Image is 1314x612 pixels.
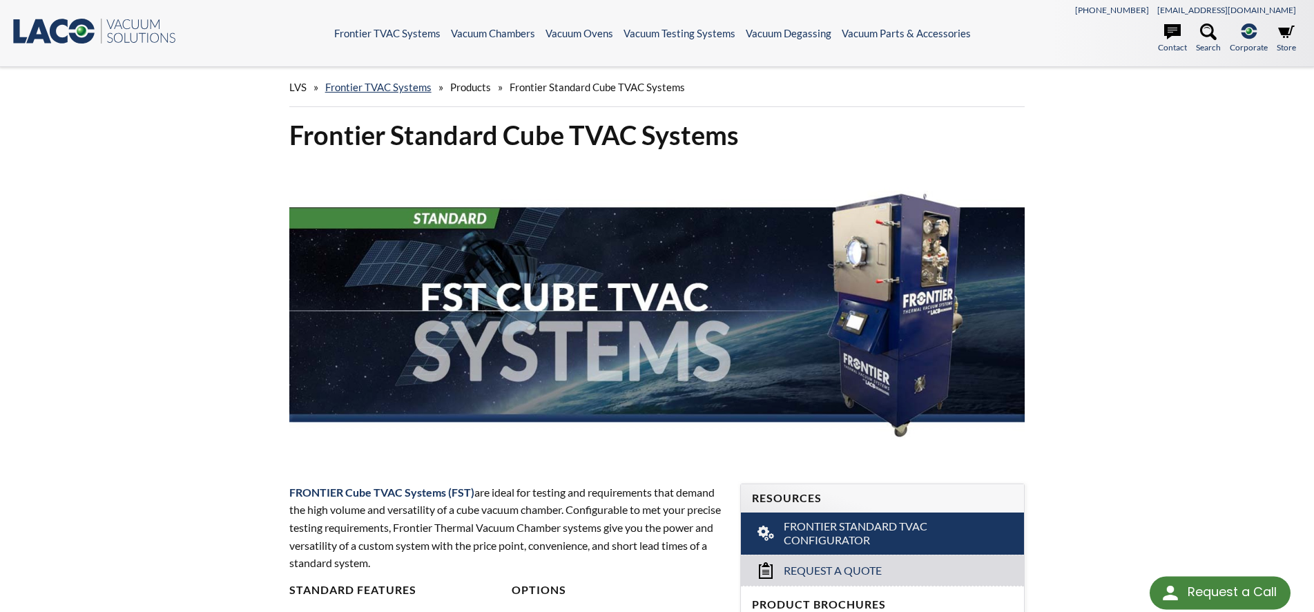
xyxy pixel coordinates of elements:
[1159,582,1181,604] img: round button
[741,555,1024,586] a: Request a Quote
[545,27,613,39] a: Vacuum Ovens
[325,81,432,93] a: Frontier TVAC Systems
[289,163,1025,457] img: FST Cube TVAC Systems header
[1188,576,1277,608] div: Request a Call
[512,583,724,597] h4: Options
[289,486,474,499] span: FRONTIER Cube TVAC Systems (FST)
[289,81,307,93] span: LVS
[451,27,535,39] a: Vacuum Chambers
[1150,576,1291,609] div: Request a Call
[1075,5,1149,15] a: [PHONE_NUMBER]
[1277,23,1296,54] a: Store
[741,513,1024,555] a: Frontier Standard TVAC Configurator
[510,81,685,93] span: Frontier Standard Cube TVAC Systems
[289,583,501,597] h4: Standard Features
[752,597,1013,612] h4: Product Brochures
[842,27,971,39] a: Vacuum Parts & Accessories
[624,27,735,39] a: Vacuum Testing Systems
[334,27,441,39] a: Frontier TVAC Systems
[289,118,1025,152] h1: Frontier Standard Cube TVAC Systems
[1158,23,1187,54] a: Contact
[752,491,1013,506] h4: Resources
[450,81,491,93] span: Products
[289,484,724,572] p: are ideal for testing and requirements that demand the high volume and versatility of a cube vacu...
[746,27,831,39] a: Vacuum Degassing
[784,519,984,548] span: Frontier Standard TVAC Configurator
[1230,41,1268,54] span: Corporate
[289,68,1025,107] div: » » »
[1157,5,1296,15] a: [EMAIL_ADDRESS][DOMAIN_NAME]
[784,564,882,578] span: Request a Quote
[1196,23,1221,54] a: Search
